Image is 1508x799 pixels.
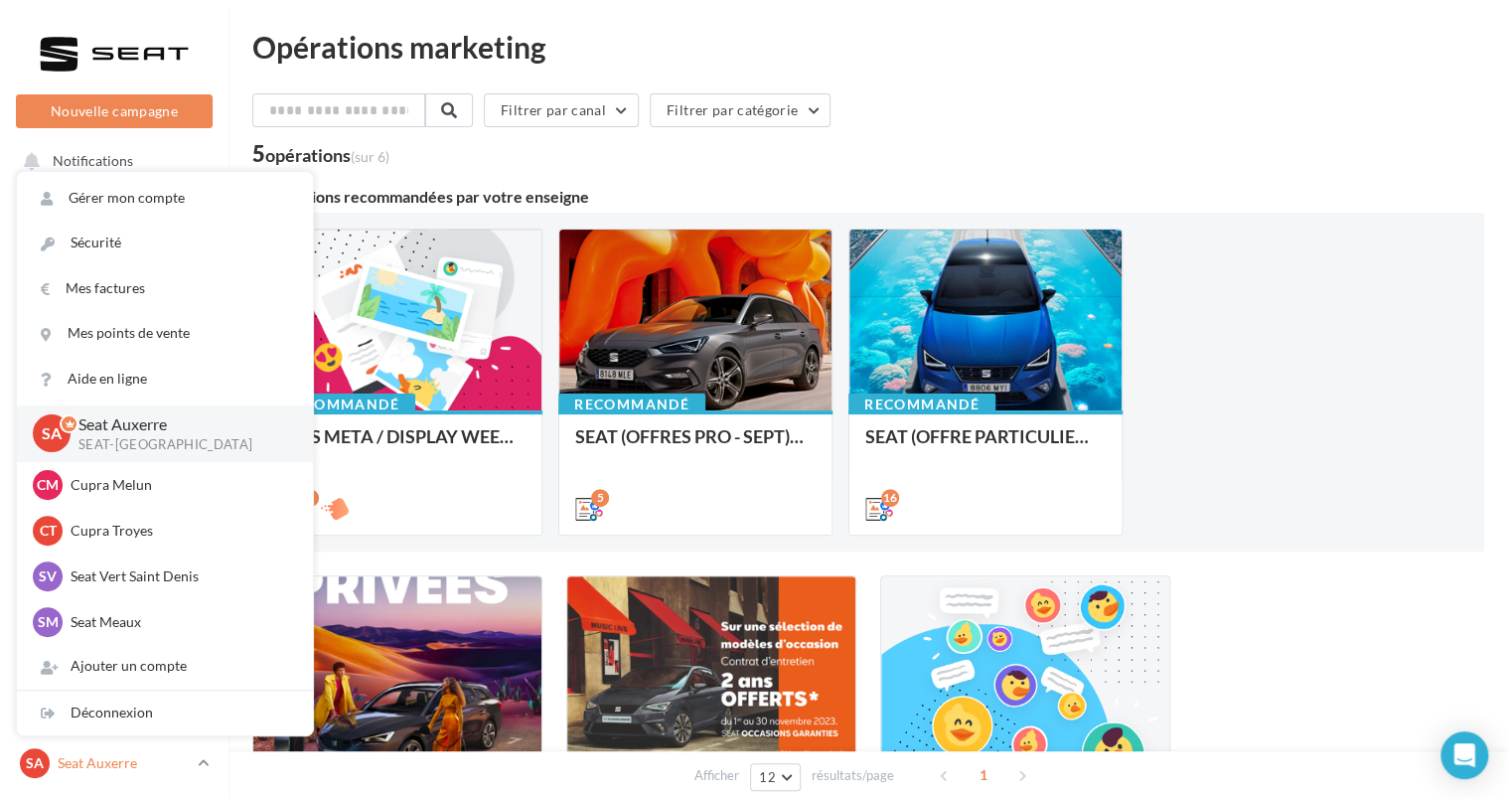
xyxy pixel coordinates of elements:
a: Aide en ligne [17,357,313,401]
a: Calendrier [12,481,217,523]
span: SA [26,753,44,773]
div: SEAT (OFFRE PARTICULIER - SEPT) - SOCIAL MEDIA [865,426,1106,466]
button: 12 [750,763,801,791]
div: 3 opérations recommandées par votre enseigne [252,189,1484,205]
a: Opérations [12,183,217,225]
span: CM [37,475,59,495]
div: Déconnexion [17,691,313,735]
a: Médiathèque [12,431,217,473]
a: Gérer mon compte [17,176,313,221]
span: 1 [968,759,999,791]
a: Mes factures [17,266,313,311]
p: Cupra Troyes [71,521,289,541]
button: Nouvelle campagne [16,94,213,128]
p: Seat Auxerre [58,753,190,773]
button: Filtrer par catégorie [650,93,830,127]
span: (sur 6) [351,148,389,165]
span: SM [38,612,59,632]
div: 5 [252,143,389,165]
a: Mes points de vente [17,311,313,356]
div: Recommandé [848,394,995,415]
button: Filtrer par canal [484,93,639,127]
div: Recommandé [268,394,415,415]
div: opérations [265,146,389,164]
p: Cupra Melun [71,475,289,495]
div: 5 [591,489,609,507]
p: Seat Auxerre [78,413,281,436]
div: ADS META / DISPLAY WEEK-END Extraordinaire (JPO) Septembre 2025 [285,426,526,466]
div: Ajouter un compte [17,644,313,689]
span: SA [42,422,62,445]
span: 12 [759,769,776,785]
div: Recommandé [558,394,705,415]
span: résultats/page [812,766,894,785]
p: Seat Vert Saint Denis [71,566,289,586]
a: PLV et print personnalisable [12,530,217,588]
span: SV [39,566,57,586]
span: CT [40,521,57,541]
div: Opérations marketing [252,32,1484,62]
p: SEAT-[GEOGRAPHIC_DATA] [78,436,281,454]
div: Open Intercom Messenger [1440,731,1488,779]
a: Visibilité en ligne [12,283,217,325]
div: 16 [881,489,899,507]
a: SA Seat Auxerre [16,744,213,782]
span: Afficher [694,766,739,785]
a: Sécurité [17,221,313,265]
span: Notifications [53,153,133,170]
a: Boîte de réception9 [12,232,217,274]
a: Campagnes DataOnDemand [12,596,217,655]
a: Campagnes [12,333,217,375]
a: Contacts [12,382,217,423]
div: SEAT (OFFRES PRO - SEPT) - SOCIAL MEDIA [575,426,816,466]
p: Seat Meaux [71,612,289,632]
